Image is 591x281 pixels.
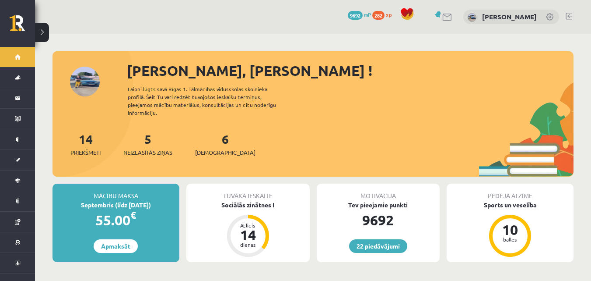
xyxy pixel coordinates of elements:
[10,15,35,37] a: Rīgas 1. Tālmācības vidusskola
[70,131,101,157] a: 14Priekšmeti
[386,11,392,18] span: xp
[317,210,440,231] div: 9692
[348,11,363,20] span: 9692
[123,148,172,157] span: Neizlasītās ziņas
[70,148,101,157] span: Priekšmeti
[482,12,537,21] a: [PERSON_NAME]
[52,200,179,210] div: Septembris (līdz [DATE])
[372,11,396,18] a: 282 xp
[317,200,440,210] div: Tev pieejamie punkti
[123,131,172,157] a: 5Neizlasītās ziņas
[447,200,574,258] a: Sports un veselība 10 balles
[317,184,440,200] div: Motivācija
[186,200,310,258] a: Sociālās zinātnes I Atlicis 14 dienas
[364,11,371,18] span: mP
[497,237,523,242] div: balles
[52,210,179,231] div: 55.00
[94,239,138,253] a: Apmaksāt
[497,223,523,237] div: 10
[468,13,476,22] img: Kristers Roberts Lagzdiņš
[130,209,136,221] span: €
[186,184,310,200] div: Tuvākā ieskaite
[127,60,574,81] div: [PERSON_NAME], [PERSON_NAME] !
[52,184,179,200] div: Mācību maksa
[128,85,291,117] div: Laipni lūgts savā Rīgas 1. Tālmācības vidusskolas skolnieka profilā. Šeit Tu vari redzēt tuvojošo...
[348,11,371,18] a: 9692 mP
[372,11,385,20] span: 282
[447,184,574,200] div: Pēdējā atzīme
[186,200,310,210] div: Sociālās zinātnes I
[349,239,407,253] a: 22 piedāvājumi
[195,131,255,157] a: 6[DEMOGRAPHIC_DATA]
[447,200,574,210] div: Sports un veselība
[195,148,255,157] span: [DEMOGRAPHIC_DATA]
[235,242,261,247] div: dienas
[235,223,261,228] div: Atlicis
[235,228,261,242] div: 14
